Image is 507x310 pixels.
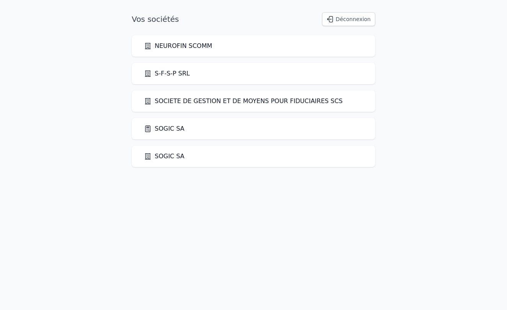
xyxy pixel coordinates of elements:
[144,41,212,51] a: NEUROFIN SCOMM
[144,97,343,106] a: SOCIETE DE GESTION ET DE MOYENS POUR FIDUCIAIRES SCS
[144,124,185,133] a: SOGIC SA
[144,69,190,78] a: S-F-S-P SRL
[132,14,179,25] h1: Vos sociétés
[144,152,185,161] a: SOGIC SA
[322,12,375,26] button: Déconnexion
